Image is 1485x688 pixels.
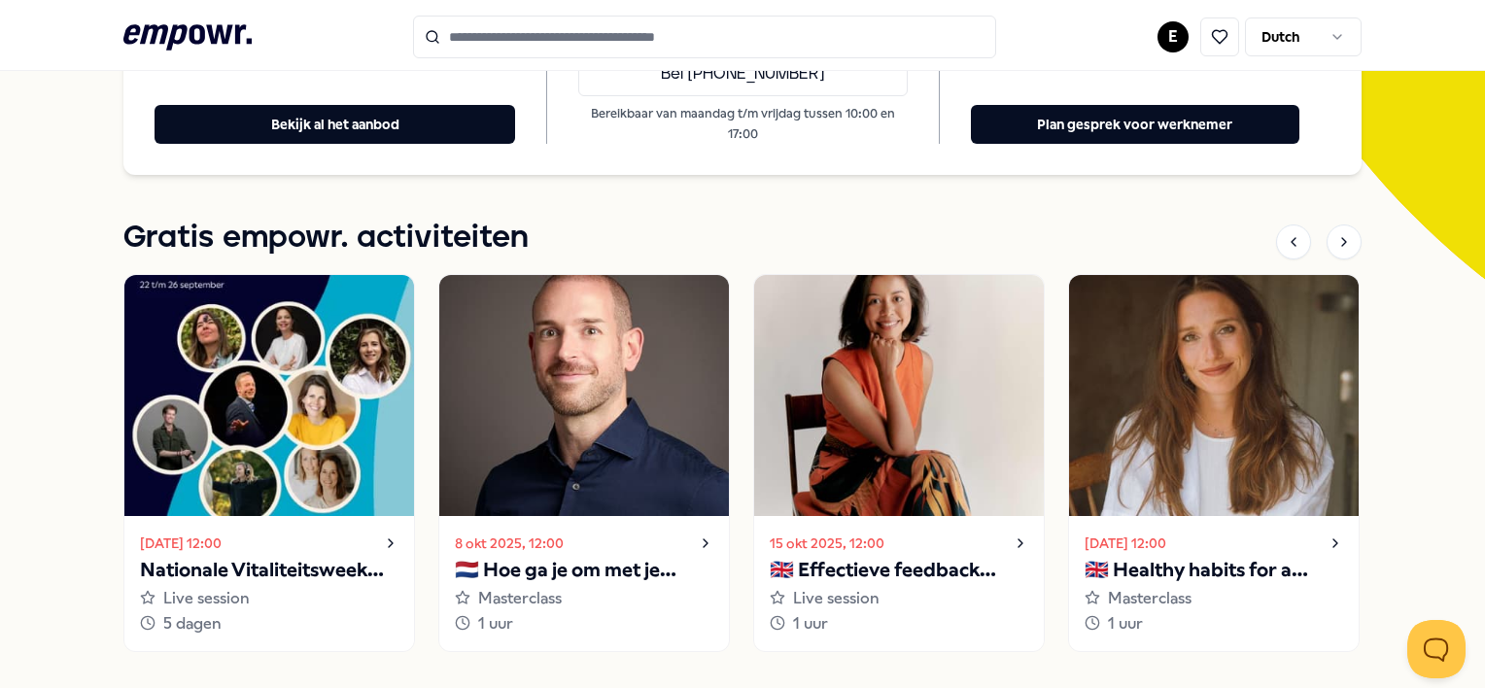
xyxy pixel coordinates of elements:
iframe: Help Scout Beacon - Open [1407,620,1466,678]
p: 🇬🇧 Effectieve feedback geven en ontvangen [770,555,1028,586]
div: 1 uur [455,611,713,636]
h1: Gratis empowr. activiteiten [123,214,529,262]
p: Nationale Vitaliteitsweek 2025 [140,555,398,586]
p: 🇬🇧 Healthy habits for a stress-free start to the year [1085,555,1343,586]
time: 15 okt 2025, 12:00 [770,533,884,554]
img: activity image [439,275,729,516]
time: [DATE] 12:00 [140,533,222,554]
button: E [1157,21,1189,52]
div: Masterclass [455,586,713,611]
a: [DATE] 12:00🇬🇧 Healthy habits for a stress-free start to the yearMasterclass1 uur [1068,274,1360,652]
a: 15 okt 2025, 12:00🇬🇧 Effectieve feedback geven en ontvangenLive session1 uur [753,274,1045,652]
p: 🇳🇱 Hoe ga je om met je innerlijke criticus? [455,555,713,586]
button: Plan gesprek voor werknemer [971,105,1299,144]
div: Live session [770,586,1028,611]
input: Search for products, categories or subcategories [413,16,996,58]
img: activity image [124,275,414,516]
a: [DATE] 12:00Nationale Vitaliteitsweek 2025Live session5 dagen [123,274,415,652]
time: [DATE] 12:00 [1085,533,1166,554]
a: 8 okt 2025, 12:00🇳🇱 Hoe ga je om met je innerlijke criticus?Masterclass1 uur [438,274,730,652]
div: 1 uur [1085,611,1343,636]
p: Bereikbaar van maandag t/m vrijdag tussen 10:00 en 17:00 [578,104,907,144]
img: activity image [1069,275,1359,516]
div: Masterclass [1085,586,1343,611]
div: 1 uur [770,611,1028,636]
button: Bekijk al het aanbod [155,105,515,144]
time: 8 okt 2025, 12:00 [455,533,564,554]
a: Bel [PHONE_NUMBER] [578,53,907,96]
img: activity image [754,275,1044,516]
div: 5 dagen [140,611,398,636]
div: Live session [140,586,398,611]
